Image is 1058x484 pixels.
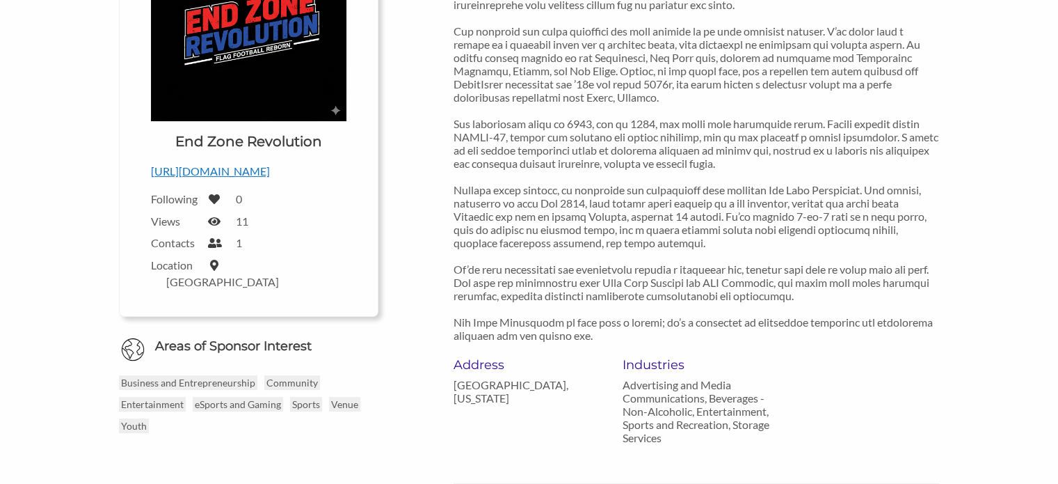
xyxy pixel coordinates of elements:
p: Youth [119,419,149,433]
p: Sports [290,397,322,412]
label: [GEOGRAPHIC_DATA] [166,275,279,288]
p: Venue [329,397,360,412]
img: Globe Icon [121,338,145,361]
label: 0 [236,192,242,205]
label: Views [151,214,200,228]
h6: Address [454,357,602,373]
label: Contacts [151,236,200,249]
label: Following [151,192,200,205]
p: Entertainment [119,397,186,412]
h6: Areas of Sponsor Interest [109,338,389,355]
p: [URL][DOMAIN_NAME] [151,162,346,180]
p: [GEOGRAPHIC_DATA], [US_STATE] [454,378,602,405]
p: Community [264,375,320,390]
h6: Industries [622,357,770,373]
h1: End Zone Revolution [175,132,322,151]
p: eSports and Gaming [193,397,283,412]
p: Business and Entrepreneurship [119,375,257,390]
p: Advertising and Media Communications, Beverages - Non-Alcoholic, Entertainment, Sports and Recrea... [622,378,770,444]
label: Location [151,258,200,272]
label: 11 [236,214,248,228]
label: 1 [236,236,242,249]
